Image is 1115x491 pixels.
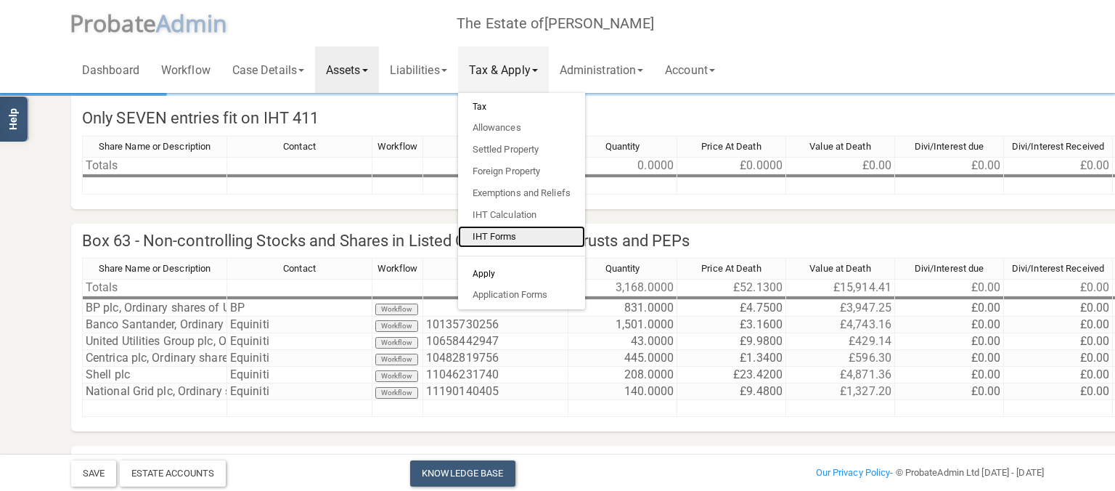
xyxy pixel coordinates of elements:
h6: Tax [458,97,585,117]
a: Liabilities [379,46,458,93]
td: £9.9800 [677,333,786,350]
td: £429.14 [786,333,895,350]
td: Centrica plc, Ordinary shares of 6.14 /81 [PERSON_NAME] [82,350,227,367]
a: IHT Calculation [458,204,585,226]
td: National Grid plc, Ordinary shares of 12 204/473p each [82,384,227,400]
td: £0.00 [1004,279,1113,296]
span: Share Name or Description [99,141,211,152]
span: Price At Death [701,141,761,152]
td: 445.0000 [568,350,677,367]
a: IHT Forms [458,226,585,248]
td: £0.0000 [677,157,786,174]
td: 10482819756 [423,350,568,367]
td: £596.30 [786,350,895,367]
td: £0.00 [1004,384,1113,400]
td: £0.00 [1004,317,1113,333]
a: Workflow [150,46,221,93]
td: £3.1600 [677,317,786,333]
a: Knowledge Base [410,460,515,487]
td: 43.0000 [568,333,677,350]
td: £0.00 [895,157,1004,174]
td: 831.0000 [568,300,677,317]
span: A [156,7,228,38]
td: BP [227,300,372,317]
a: Assets [315,46,379,93]
span: Value at Death [809,263,870,274]
div: - © ProbateAdmin Ltd [DATE] - [DATE] [723,464,1055,482]
td: 140.0000 [568,384,677,400]
td: Totals [82,279,227,296]
a: Account [654,46,726,93]
td: 10135730256 [423,317,568,333]
td: £0.00 [895,367,1004,384]
td: £23.4200 [677,367,786,384]
span: Workflow [377,141,418,152]
a: Tax & Apply [458,46,549,93]
td: £9.4800 [677,384,786,400]
td: Equiniti [227,333,372,350]
td: Equiniti [227,384,372,400]
td: £3,947.25 [786,300,895,317]
a: Our Privacy Policy [816,467,891,478]
h6: Apply [458,264,585,284]
td: Equiniti [227,317,372,333]
span: Share Name or Description [99,263,211,274]
td: 208.0000 [568,367,677,384]
td: £4,871.36 [786,367,895,384]
span: P [70,7,156,38]
td: £0.00 [895,300,1004,317]
div: Estate Accounts [120,460,226,487]
td: £0.00 [895,333,1004,350]
td: Totals [82,157,227,174]
button: Workflow [375,370,418,382]
td: 10658442947 [423,333,568,350]
td: £0.00 [895,350,1004,367]
span: Divi/Interest due [915,141,984,152]
a: Case Details [221,46,315,93]
button: Workflow [375,320,418,332]
td: 11190140405 [423,384,568,400]
td: Equiniti [227,367,372,384]
td: Equiniti [227,350,372,367]
span: Divi/Interest Received [1012,263,1104,274]
td: £0.00 [895,317,1004,333]
td: Banco Santander, Ordinary shares Regd EUR 0.50 [82,317,227,333]
span: dmin [171,7,227,38]
td: 0.0000 [568,157,677,174]
td: £0.00 [1004,157,1113,174]
td: £4,743.16 [786,317,895,333]
td: £1.3400 [677,350,786,367]
button: Workflow [375,387,418,399]
button: Save [71,460,116,487]
td: £0.00 [1004,367,1113,384]
span: robate [83,7,156,38]
span: Workflow [377,263,418,274]
td: United Utilities Group plc, Ordinary shares of 5 [PERSON_NAME] each [82,333,227,350]
td: 3,168.0000 [568,279,677,296]
span: Divi/Interest Received [1012,141,1104,152]
button: Workflow [375,304,418,315]
a: Foreign Property [458,161,585,182]
td: £52.1300 [677,279,786,296]
span: Contact [283,141,316,152]
td: £0.00 [895,384,1004,400]
td: £4.7500 [677,300,786,317]
span: Price At Death [701,263,761,274]
a: Exemptions and Reliefs [458,182,585,204]
button: Workflow [375,354,418,365]
a: Allowances [458,117,585,139]
span: Quantity [605,141,640,152]
td: £0.00 [786,157,895,174]
td: £15,914.41 [786,279,895,296]
button: Workflow [375,337,418,349]
span: Value at Death [809,141,870,152]
td: £0.00 [1004,300,1113,317]
td: £0.00 [1004,333,1113,350]
span: Contact [283,263,316,274]
a: Settled Property [458,139,585,161]
td: £1,327.20 [786,384,895,400]
td: £0.00 [1004,350,1113,367]
span: Divi/Interest due [915,263,984,274]
td: 1,501.0000 [568,317,677,333]
a: Dashboard [71,46,150,93]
